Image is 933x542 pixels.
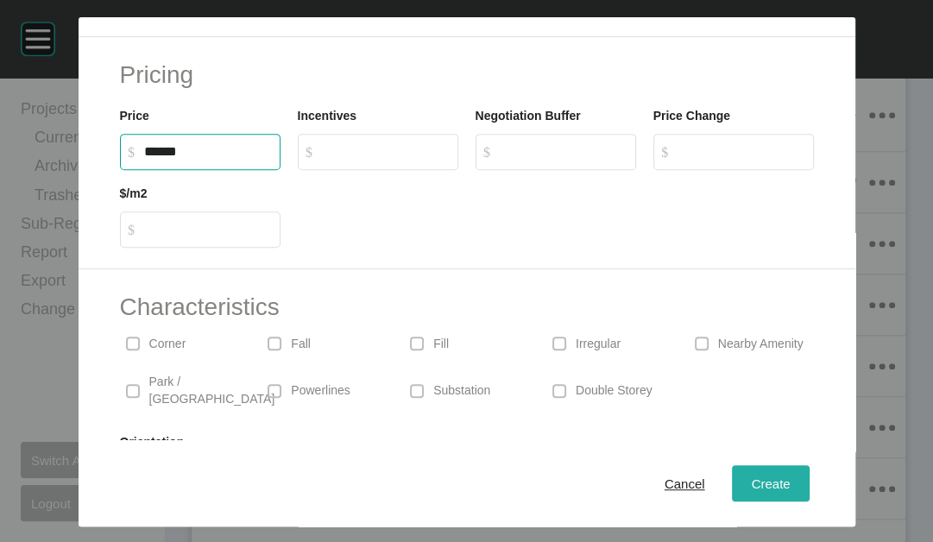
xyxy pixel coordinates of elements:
button: Create [732,465,809,501]
p: Substation [433,382,490,400]
label: Incentives [298,109,356,123]
tspan: $ [483,145,490,160]
p: Nearby Amenity [718,336,804,353]
label: Price [120,109,149,123]
label: Orientation [120,435,185,449]
button: Cancel [646,465,724,501]
tspan: $ [128,145,135,160]
input: $ [144,144,273,159]
input: $ [322,144,451,159]
tspan: $ [128,223,135,237]
label: Negotiation Buffer [476,109,581,123]
p: Fill [433,336,449,353]
input: $ [144,223,273,237]
p: Irregular [576,336,621,353]
p: Double Storey [576,382,652,400]
p: Park / [GEOGRAPHIC_DATA] [149,374,275,407]
p: Fall [291,336,311,353]
p: Corner [149,336,186,353]
label: Price Change [653,109,730,123]
h2: Pricing [120,58,814,91]
input: $ [500,144,628,159]
span: Create [751,476,790,491]
label: $/m2 [120,186,148,200]
span: Cancel [665,476,705,491]
h2: Characteristics [120,290,814,324]
p: Powerlines [291,382,350,400]
tspan: $ [661,145,668,160]
tspan: $ [306,145,312,160]
input: $ [678,144,806,159]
